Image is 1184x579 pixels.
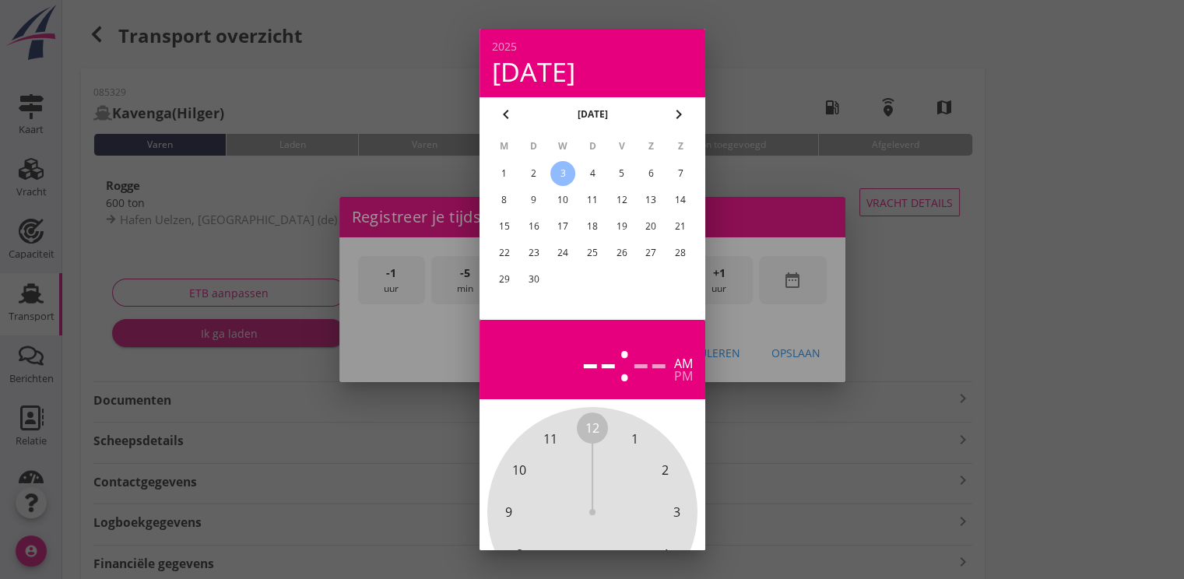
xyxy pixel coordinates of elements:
span: 3 [673,503,680,521]
th: V [607,133,635,160]
th: M [490,133,518,160]
button: 1 [491,161,516,186]
button: 10 [550,188,575,212]
button: 12 [609,188,634,212]
span: 1 [631,430,638,449]
button: 28 [668,240,693,265]
span: 4 [662,545,669,563]
div: 2025 [492,41,693,52]
button: 16 [521,214,546,239]
button: 20 [638,214,663,239]
button: 9 [521,188,546,212]
button: 6 [638,161,663,186]
button: 19 [609,214,634,239]
button: 5 [609,161,634,186]
th: Z [666,133,694,160]
button: 23 [521,240,546,265]
button: 24 [550,240,575,265]
button: 21 [668,214,693,239]
button: 29 [491,267,516,292]
button: 17 [550,214,575,239]
span: 12 [585,419,599,437]
div: am [674,357,693,370]
div: -- [632,332,668,387]
button: 25 [579,240,604,265]
span: 2 [662,461,669,479]
button: 8 [491,188,516,212]
button: 18 [579,214,604,239]
th: W [549,133,577,160]
button: 11 [579,188,604,212]
th: Z [637,133,665,160]
i: chevron_right [669,105,688,124]
button: 13 [638,188,663,212]
i: chevron_left [497,105,515,124]
div: pm [674,370,693,382]
span: 11 [543,430,557,449]
button: 27 [638,240,663,265]
span: 10 [512,461,526,479]
button: 22 [491,240,516,265]
button: 7 [668,161,693,186]
button: 2 [521,161,546,186]
button: 3 [550,161,575,186]
div: -- [581,332,617,387]
button: 14 [668,188,693,212]
button: 15 [491,214,516,239]
button: 30 [521,267,546,292]
button: [DATE] [572,103,612,126]
span: 8 [515,545,522,563]
th: D [578,133,606,160]
div: [DATE] [492,58,693,85]
button: 4 [579,161,604,186]
button: 26 [609,240,634,265]
span: 9 [504,503,511,521]
span: : [617,332,632,387]
th: D [519,133,547,160]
